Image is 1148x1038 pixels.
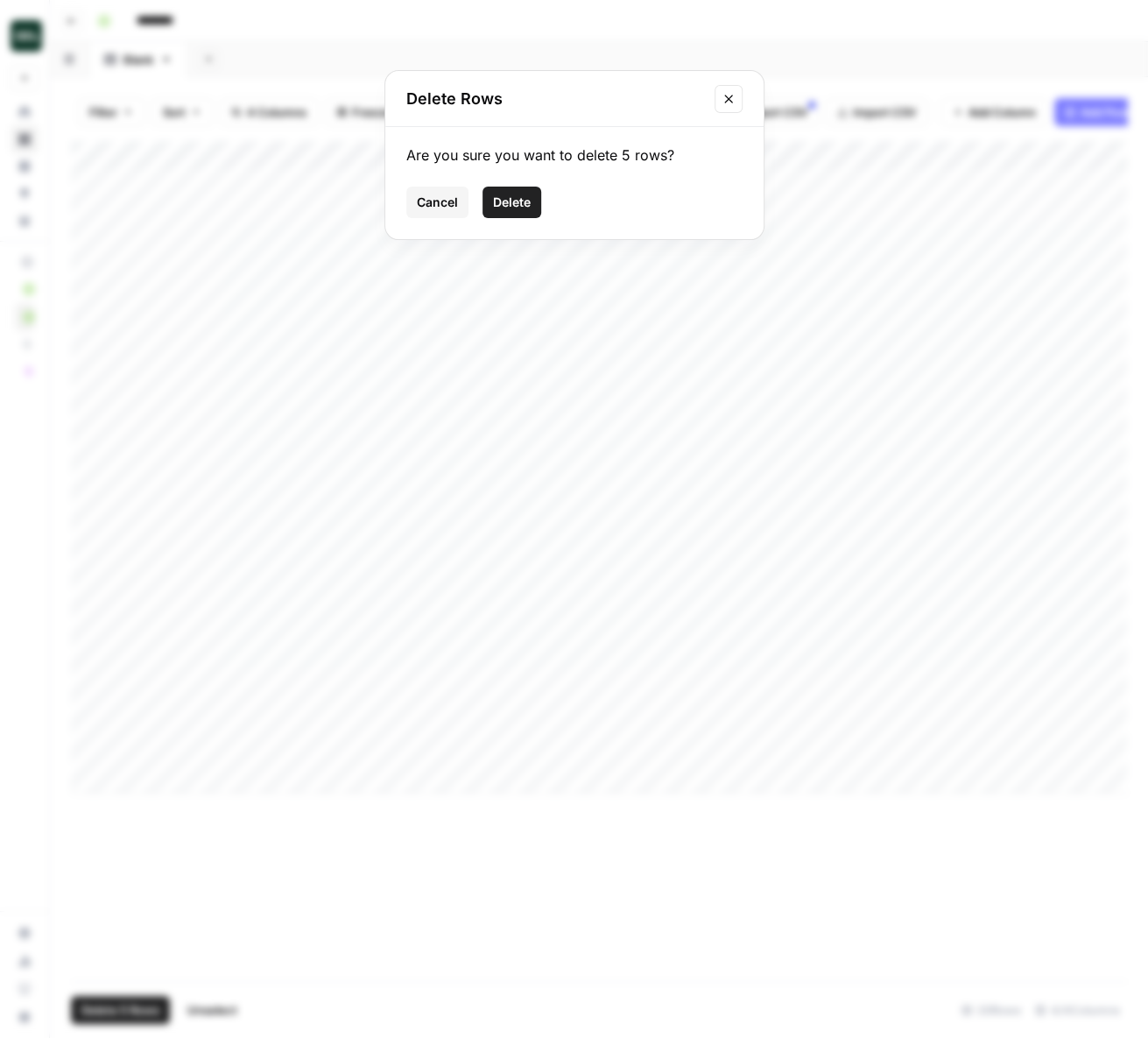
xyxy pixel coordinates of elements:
button: Delete [482,187,541,218]
span: Delete [493,194,531,211]
button: Close modal [715,85,743,113]
div: Are you sure you want to delete 5 rows? [406,145,743,166]
h2: Delete Rows [406,87,704,111]
button: Cancel [406,187,468,218]
span: Cancel [417,194,458,211]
